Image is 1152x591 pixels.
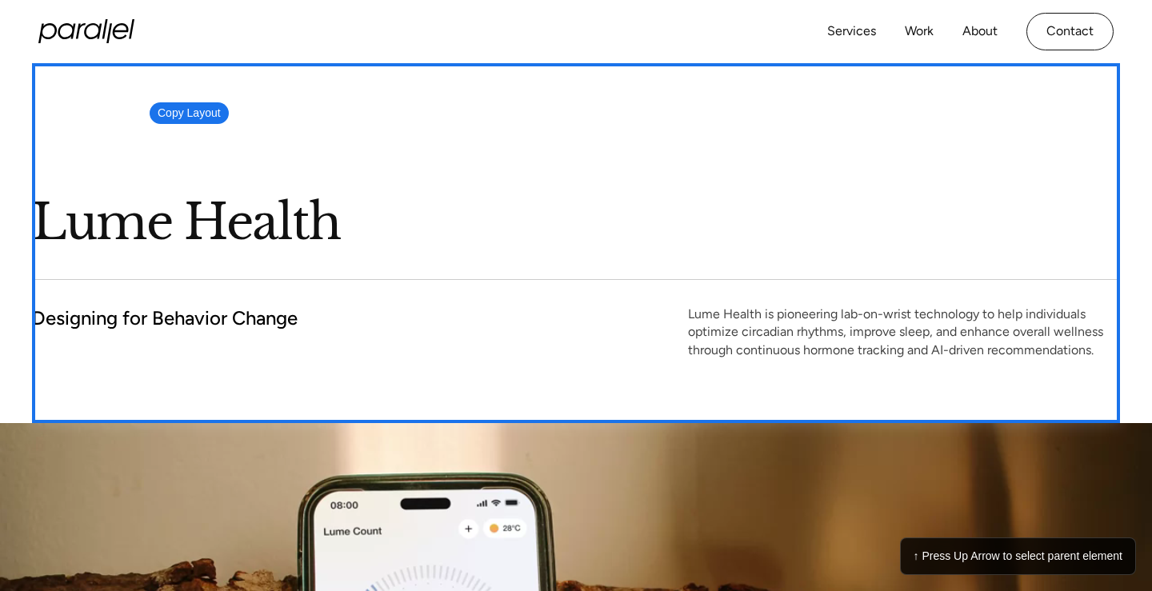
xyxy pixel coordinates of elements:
[905,20,934,43] a: Work
[32,191,1120,254] h1: Lume Health
[688,305,1120,359] p: Lume Health is pioneering lab-on-wrist technology to help individuals optimize circadian rhythms,...
[827,20,876,43] a: Services
[32,305,298,330] h2: Designing for Behavior Change
[962,20,998,43] a: About
[1026,13,1114,50] a: Contact
[38,19,134,43] a: home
